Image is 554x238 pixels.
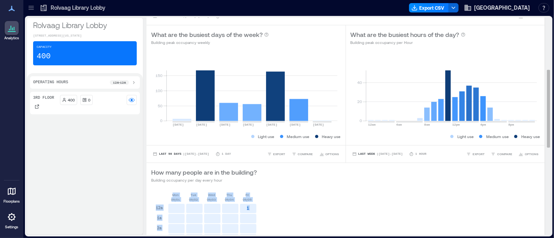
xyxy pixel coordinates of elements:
[266,150,287,158] button: EXPORT
[51,4,105,12] p: Rolvaag Library Lobby
[157,225,162,231] p: 2a
[173,192,179,197] p: Mon
[151,168,257,177] p: How many people are in the building?
[368,123,376,126] text: 12am
[415,152,427,156] p: 1 Hour
[258,133,275,140] p: Light use
[151,150,211,158] button: Last 90 Days |[DATE]-[DATE]
[313,123,324,126] text: [DATE]
[409,3,449,12] button: Export CSV
[357,99,362,104] tspan: 20
[243,197,252,202] p: 09/05
[357,80,362,85] tspan: 40
[88,97,91,103] p: 0
[480,123,486,126] text: 4pm
[33,33,137,38] p: [STREET_ADDRESS][US_STATE]
[298,152,313,156] span: COMPARE
[4,36,19,40] p: Analytics
[322,133,341,140] p: Heavy use
[151,39,269,45] p: Building peak occupancy weekly
[219,123,231,126] text: [DATE]
[290,150,315,158] button: COMPARE
[462,2,532,14] button: [GEOGRAPHIC_DATA]
[457,133,474,140] p: Light use
[151,177,257,183] p: Building occupancy per day every hour
[351,39,466,45] p: Building peak occupancy per Hour
[497,152,512,156] span: COMPARE
[155,73,162,78] tspan: 150
[2,19,21,43] a: Analytics
[196,123,207,126] text: [DATE]
[1,182,22,206] a: Floorplans
[33,95,54,101] p: 3rd Floor
[359,118,362,123] tspan: 0
[155,88,162,93] tspan: 100
[113,80,126,85] p: 12a - 12a
[222,152,231,156] p: 1 Day
[517,150,540,158] button: OPTIONS
[37,45,51,49] p: Capacity
[521,133,540,140] p: Heavy use
[158,103,162,108] tspan: 50
[171,197,180,202] p: 09/01
[424,123,430,126] text: 8am
[289,123,301,126] text: [DATE]
[225,197,234,202] p: 09/04
[156,205,163,211] p: 12a
[160,118,162,123] tspan: 0
[508,123,514,126] text: 8pm
[189,197,198,202] p: 09/02
[489,150,514,158] button: COMPARE
[173,123,184,126] text: [DATE]
[247,205,250,210] text: 1
[157,215,162,221] p: 1a
[37,51,51,62] p: 400
[33,79,68,86] p: Operating Hours
[351,150,404,158] button: Last Week |[DATE]-[DATE]
[318,150,341,158] button: OPTIONS
[396,123,402,126] text: 4am
[208,192,215,197] p: Wed
[2,208,21,232] a: Settings
[452,123,460,126] text: 12pm
[486,133,509,140] p: Medium use
[351,30,459,39] p: What are the busiest hours of the day?
[191,192,197,197] p: Tue
[287,133,310,140] p: Medium use
[227,192,233,197] p: Thu
[207,197,216,202] p: 09/03
[473,152,485,156] span: EXPORT
[151,30,263,39] p: What are the busiest days of the week?
[465,150,486,158] button: EXPORT
[5,225,18,229] p: Settings
[243,123,254,126] text: [DATE]
[326,152,339,156] span: OPTIONS
[273,152,286,156] span: EXPORT
[68,97,75,103] p: 400
[33,19,137,30] p: Rolvaag Library Lobby
[246,192,249,197] p: Fri
[4,199,20,204] p: Floorplans
[474,4,530,12] span: [GEOGRAPHIC_DATA]
[525,152,538,156] span: OPTIONS
[266,123,277,126] text: [DATE]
